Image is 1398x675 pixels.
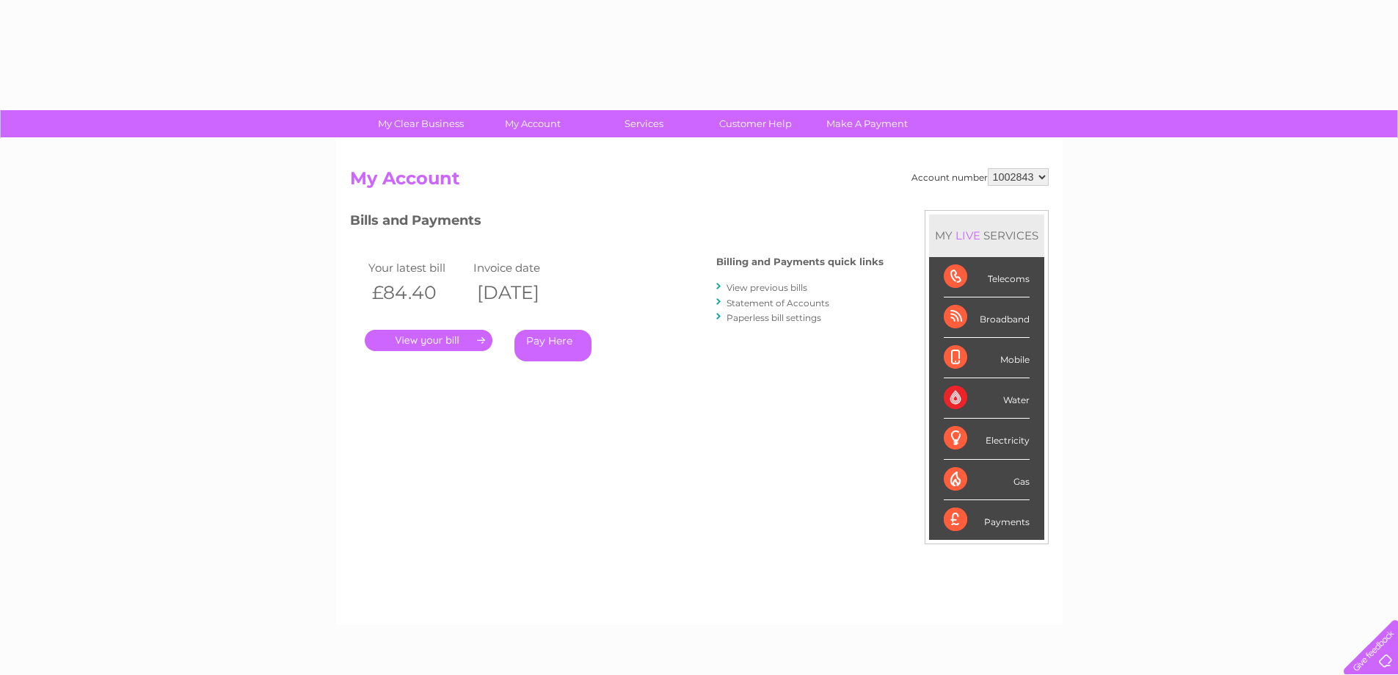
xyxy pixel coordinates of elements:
a: Make A Payment [807,110,928,137]
div: Telecoms [944,257,1030,297]
div: Payments [944,500,1030,540]
div: Account number [911,168,1049,186]
td: Invoice date [470,258,575,278]
a: Pay Here [514,330,591,361]
h2: My Account [350,168,1049,196]
h4: Billing and Payments quick links [716,256,884,267]
a: View previous bills [727,282,807,293]
div: Water [944,378,1030,419]
a: Paperless bill settings [727,312,821,323]
div: MY SERVICES [929,214,1044,256]
a: My Clear Business [360,110,481,137]
a: Customer Help [695,110,816,137]
td: Your latest bill [365,258,470,278]
a: My Account [472,110,593,137]
a: Services [583,110,705,137]
th: [DATE] [470,278,575,308]
div: Gas [944,460,1030,500]
div: Broadband [944,297,1030,338]
div: LIVE [953,228,983,242]
h3: Bills and Payments [350,210,884,236]
th: £84.40 [365,278,470,308]
div: Electricity [944,419,1030,459]
div: Mobile [944,338,1030,378]
a: Statement of Accounts [727,297,829,308]
a: . [365,330,492,351]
